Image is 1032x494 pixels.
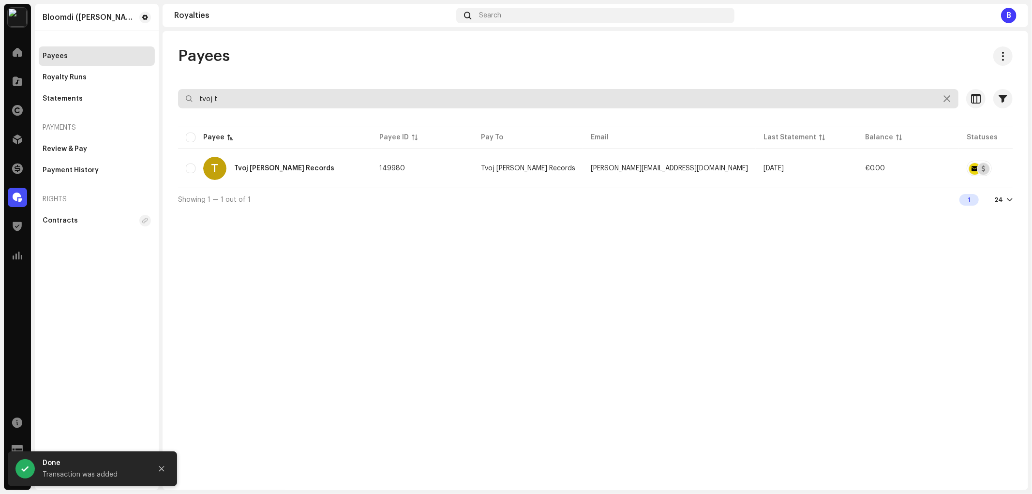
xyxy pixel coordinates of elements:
[39,139,155,159] re-m-nav-item: Review & Pay
[234,165,334,172] div: Tvoj Tatko Records
[763,133,816,142] div: Last Statement
[43,469,144,480] div: Transaction was added
[203,157,226,180] div: T
[39,211,155,230] re-m-nav-item: Contracts
[39,46,155,66] re-m-nav-item: Payees
[479,12,501,19] span: Search
[43,74,87,81] div: Royalty Runs
[994,196,1003,204] div: 24
[43,52,68,60] div: Payees
[39,89,155,108] re-m-nav-item: Statements
[203,133,224,142] div: Payee
[39,68,155,87] re-m-nav-item: Royalty Runs
[178,46,230,66] span: Payees
[152,459,171,479] button: Close
[865,133,893,142] div: Balance
[43,457,144,469] div: Done
[1001,8,1017,23] div: B
[39,116,155,139] re-a-nav-header: Payments
[43,145,87,153] div: Review & Pay
[178,89,958,108] input: Search
[763,165,784,172] span: Aug 2025
[43,166,99,174] div: Payment History
[865,165,885,172] span: €0.00
[43,217,78,225] div: Contracts
[379,133,409,142] div: Payee ID
[174,12,452,19] div: Royalties
[43,14,135,21] div: Bloomdi (Ruka Hore)
[481,165,575,172] span: Tvoj Tatko Records
[178,196,251,203] span: Showing 1 — 1 out of 1
[379,165,405,172] span: 149980
[959,194,979,206] div: 1
[591,165,748,172] span: monika.petrikova@ecofis.sk
[39,161,155,180] re-m-nav-item: Payment History
[43,95,83,103] div: Statements
[8,8,27,27] img: 87673747-9ce7-436b-aed6-70e10163a7f0
[39,188,155,211] re-a-nav-header: Rights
